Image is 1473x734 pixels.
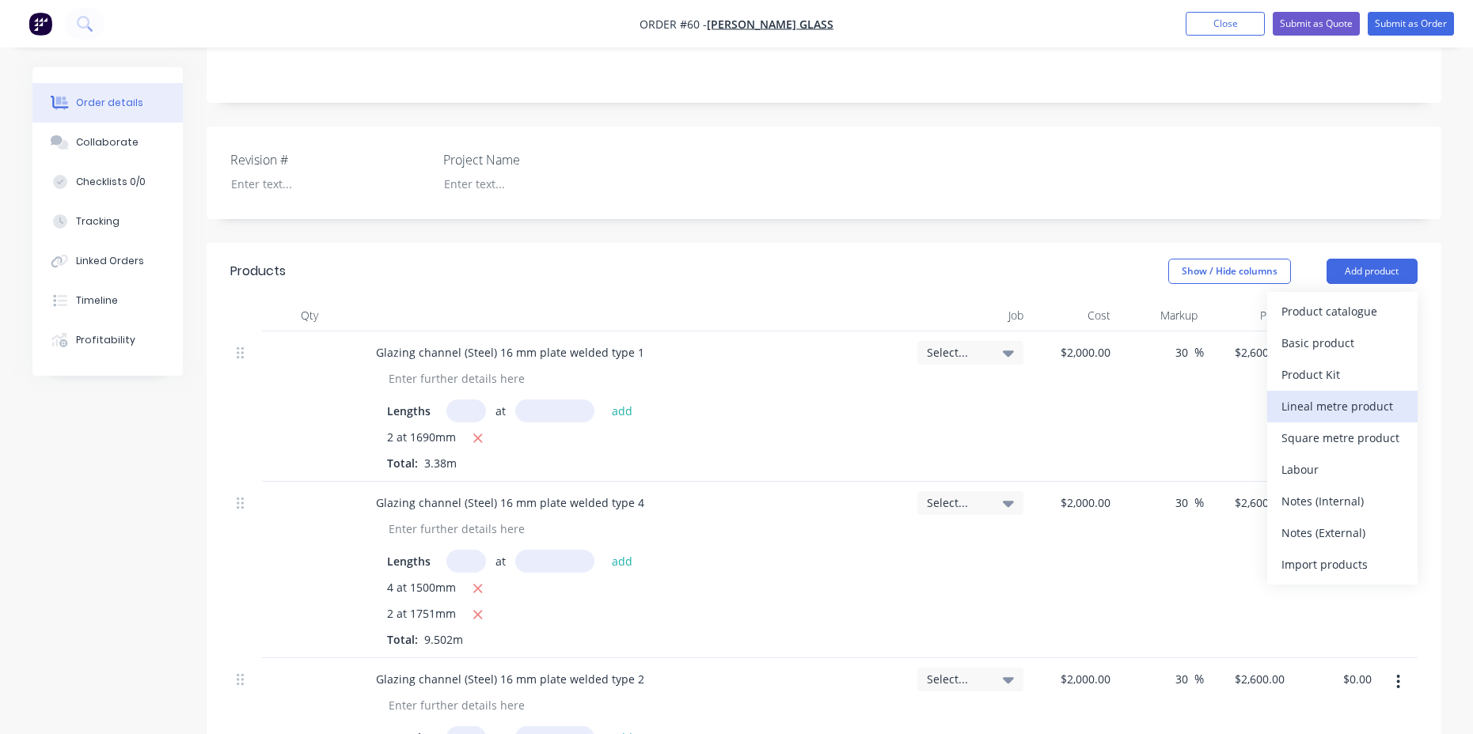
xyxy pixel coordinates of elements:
button: Square metre product [1267,422,1418,454]
span: Total: [387,632,418,647]
button: Add product [1327,259,1418,284]
span: Select... [927,344,987,361]
div: Profitability [76,333,135,347]
button: add [604,399,641,421]
div: Tracking [76,214,120,229]
div: Checklists 0/0 [76,175,146,189]
span: Lengths [387,553,431,569]
button: Collaborate [32,123,183,162]
button: Linked Orders [32,241,183,281]
div: Glazing channel (Steel) 16 mm plate welded type 1 [363,341,657,364]
button: add [604,550,641,571]
button: Checklists 0/0 [32,162,183,202]
div: Square metre product [1281,426,1403,449]
button: Submit as Quote [1273,12,1360,36]
button: Labour [1267,454,1418,486]
div: Linked Orders [76,254,144,268]
button: Tracking [32,202,183,241]
div: Basic product [1281,331,1403,354]
button: Notes (External) [1267,517,1418,549]
img: Factory [28,12,52,36]
div: Timeline [76,293,118,308]
span: Lengths [387,403,431,419]
label: Project Name [443,150,641,169]
span: Order #60 - [640,17,707,32]
div: Product catalogue [1281,300,1403,323]
div: Collaborate [76,135,139,149]
span: 4 at 1500mm [387,579,456,599]
div: Markup [1117,300,1204,331]
button: Notes (Internal) [1267,486,1418,517]
span: % [1194,494,1204,512]
button: Submit as Order [1368,12,1454,36]
button: Order details [32,83,183,123]
span: % [1194,343,1204,361]
span: 3.38m [418,456,463,471]
div: Notes (External) [1281,521,1403,544]
div: Order details [76,96,143,110]
button: Product Kit [1267,359,1418,391]
div: Qty [262,300,357,331]
div: Lineal metre product [1281,395,1403,418]
span: % [1194,670,1204,688]
button: Profitability [32,320,183,360]
button: Show / Hide columns [1168,259,1291,284]
span: Total: [387,456,418,471]
button: Timeline [32,281,183,320]
button: Basic product [1267,327,1418,359]
span: 9.502m [418,632,469,647]
div: Import products [1281,553,1403,576]
label: Revision # [230,150,428,169]
span: Select... [927,671,987,687]
span: at [495,553,506,569]
span: at [495,403,506,419]
button: Product catalogue [1267,296,1418,327]
button: Lineal metre product [1267,391,1418,422]
span: 2 at 1690mm [387,429,456,448]
div: Product Kit [1281,363,1403,386]
span: 2 at 1751mm [387,605,456,625]
div: Glazing channel (Steel) 16 mm plate welded type 2 [363,668,657,690]
span: Select... [927,494,987,511]
div: Cost [1030,300,1117,331]
div: Notes (Internal) [1281,490,1403,513]
a: [PERSON_NAME] Glass [707,17,833,32]
button: Import products [1267,549,1418,581]
button: Close [1186,12,1265,36]
div: Job [911,300,1030,331]
div: Labour [1281,458,1403,481]
div: Glazing channel (Steel) 16 mm plate welded type 4 [363,491,657,514]
div: Price [1204,300,1291,331]
div: Products [230,262,286,281]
